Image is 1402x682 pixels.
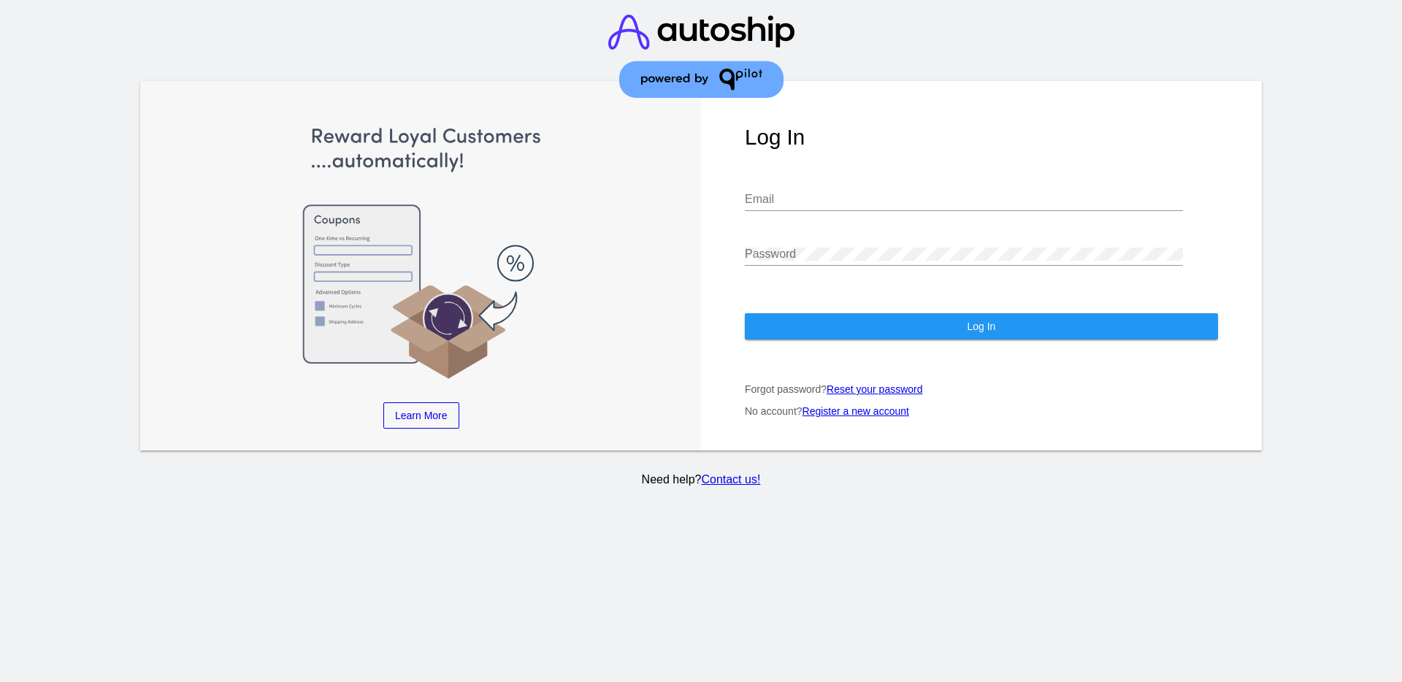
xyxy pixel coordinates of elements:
[745,405,1218,417] p: No account?
[745,193,1183,206] input: Email
[745,125,1218,150] h1: Log In
[827,383,923,395] a: Reset your password
[967,321,995,332] span: Log In
[745,383,1218,395] p: Forgot password?
[745,313,1218,340] button: Log In
[185,125,658,380] img: Apply Coupons Automatically to Scheduled Orders with QPilot
[802,405,909,417] a: Register a new account
[701,473,760,486] a: Contact us!
[383,402,459,429] a: Learn More
[395,410,448,421] span: Learn More
[138,473,1265,486] p: Need help?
